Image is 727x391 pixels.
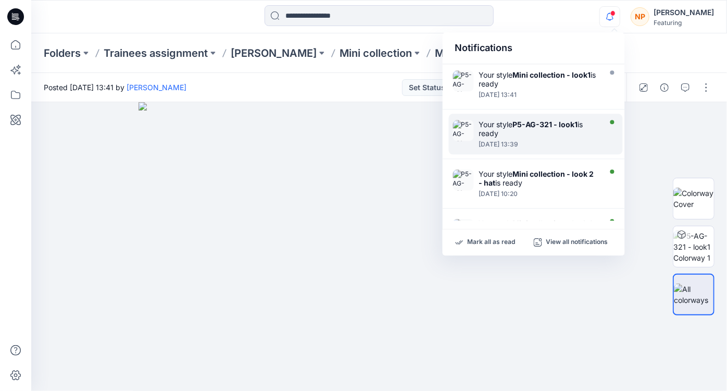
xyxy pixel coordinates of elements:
div: Sunday, September 28, 2025 10:20 [479,190,599,198]
div: Your style is ready [479,70,599,88]
div: Your style is ready [479,120,599,138]
p: View all notifications [546,238,608,247]
div: Your style is ready [479,219,599,237]
div: Notifications [443,32,625,64]
div: NP [631,7,649,26]
img: P5-AG-321 - look2 [453,219,474,240]
a: Trainees assignment [104,46,208,60]
a: [PERSON_NAME] [231,46,317,60]
strong: P5-AG-321 - look1 [513,120,578,129]
img: P5-AG-321 - look1 Colorway 1 [673,230,714,263]
img: P5-AG-321 - look2 [453,169,474,190]
strong: Mini collection - look 2 - hat [479,169,594,187]
img: P5-AG-321 - look1 [453,120,474,141]
a: [PERSON_NAME] [127,83,186,92]
p: Mini collection - look1 [435,46,542,60]
strong: Mini collection - look 2 - bottom [479,219,594,237]
span: Posted [DATE] 13:41 by [44,82,186,93]
div: Sunday, September 28, 2025 13:39 [479,141,599,148]
img: P5-AG-321 - look1 [453,70,474,91]
div: [PERSON_NAME] [654,6,714,19]
img: Colorway Cover [673,188,714,210]
div: Featuring [654,19,714,27]
div: Sunday, September 28, 2025 13:41 [479,91,599,99]
button: Details [656,79,673,96]
strong: Mini collection - look1 [513,70,591,79]
img: All colorways [674,284,713,306]
div: Your style is ready [479,169,599,187]
p: Mark all as read [468,238,516,247]
a: Mini collection [340,46,412,60]
a: Folders [44,46,81,60]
